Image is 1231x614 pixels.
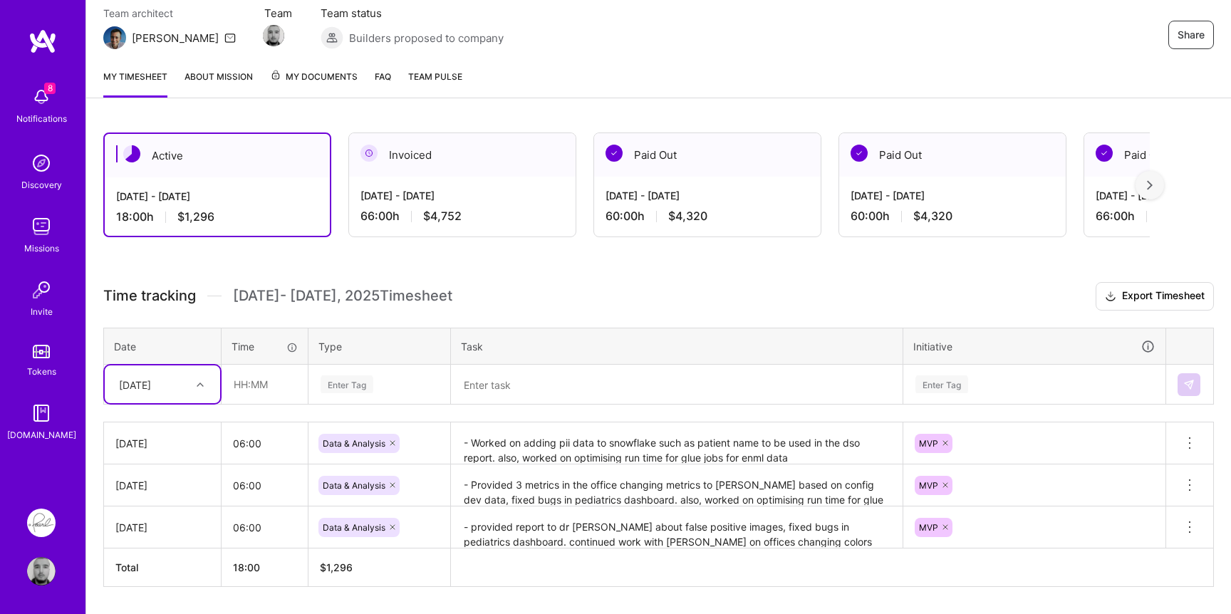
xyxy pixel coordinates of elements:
[1096,145,1113,162] img: Paid Out
[44,83,56,94] span: 8
[115,520,209,535] div: [DATE]
[349,133,576,177] div: Invoiced
[913,209,952,224] span: $4,320
[594,133,821,177] div: Paid Out
[197,381,204,388] i: icon Chevron
[915,373,968,395] div: Enter Tag
[1178,28,1205,42] span: Share
[16,111,67,126] div: Notifications
[851,209,1054,224] div: 60:00 h
[270,69,358,85] span: My Documents
[321,373,373,395] div: Enter Tag
[27,276,56,304] img: Invite
[919,480,938,491] span: MVP
[119,377,151,392] div: [DATE]
[1183,379,1195,390] img: Submit
[1105,289,1116,304] i: icon Download
[606,145,623,162] img: Paid Out
[115,436,209,451] div: [DATE]
[919,438,938,449] span: MVP
[323,438,385,449] span: Data & Analysis
[321,6,504,21] span: Team status
[233,287,452,305] span: [DATE] - [DATE] , 2025 Timesheet
[24,557,59,586] a: User Avatar
[103,6,236,21] span: Team architect
[103,26,126,49] img: Team Architect
[320,561,353,573] span: $ 1,296
[27,83,56,111] img: bell
[7,427,76,442] div: [DOMAIN_NAME]
[452,466,901,505] textarea: - Provided 3 metrics in the office changing metrics to [PERSON_NAME] based on config dev data, fi...
[222,425,308,462] input: HH:MM
[27,149,56,177] img: discovery
[103,69,167,98] a: My timesheet
[360,209,564,224] div: 66:00 h
[423,209,462,224] span: $4,752
[1096,282,1214,311] button: Export Timesheet
[270,69,358,98] a: My Documents
[123,145,140,162] img: Active
[323,522,385,533] span: Data & Analysis
[308,328,451,365] th: Type
[105,134,330,177] div: Active
[360,145,378,162] img: Invoiced
[104,328,222,365] th: Date
[668,209,707,224] span: $4,320
[451,328,903,365] th: Task
[33,345,50,358] img: tokens
[24,241,59,256] div: Missions
[31,304,53,319] div: Invite
[349,31,504,46] span: Builders proposed to company
[27,212,56,241] img: teamwork
[839,133,1066,177] div: Paid Out
[919,522,938,533] span: MVP
[222,467,308,504] input: HH:MM
[224,32,236,43] i: icon Mail
[375,69,391,98] a: FAQ
[222,509,308,546] input: HH:MM
[222,365,307,403] input: HH:MM
[321,26,343,49] img: Builders proposed to company
[452,424,901,463] textarea: - Worked on adding pii data to snowflake such as patient name to be used in the dso report. also,...
[264,24,283,48] a: Team Member Avatar
[263,25,284,46] img: Team Member Avatar
[1168,21,1214,49] button: Share
[103,287,196,305] span: Time tracking
[24,509,59,537] a: Pearl: Data Science Team
[104,548,222,587] th: Total
[913,338,1155,355] div: Initiative
[27,364,56,379] div: Tokens
[323,480,385,491] span: Data & Analysis
[222,548,308,587] th: 18:00
[177,209,214,224] span: $1,296
[408,71,462,82] span: Team Pulse
[452,508,901,547] textarea: - provided report to dr [PERSON_NAME] about false positive images, fixed bugs in pediatrics dashb...
[606,209,809,224] div: 60:00 h
[1147,180,1153,190] img: right
[28,28,57,54] img: logo
[21,177,62,192] div: Discovery
[851,188,1054,203] div: [DATE] - [DATE]
[264,6,292,21] span: Team
[115,478,209,493] div: [DATE]
[606,188,809,203] div: [DATE] - [DATE]
[27,399,56,427] img: guide book
[116,189,318,204] div: [DATE] - [DATE]
[116,209,318,224] div: 18:00 h
[232,339,298,354] div: Time
[851,145,868,162] img: Paid Out
[185,69,253,98] a: About Mission
[360,188,564,203] div: [DATE] - [DATE]
[132,31,219,46] div: [PERSON_NAME]
[27,557,56,586] img: User Avatar
[27,509,56,537] img: Pearl: Data Science Team
[408,69,462,98] a: Team Pulse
